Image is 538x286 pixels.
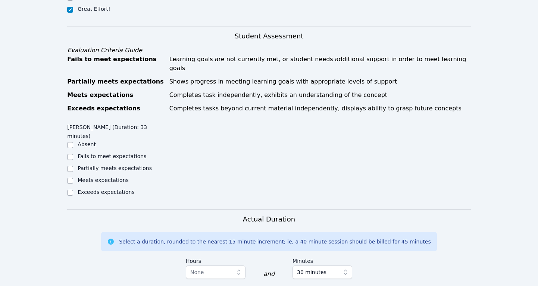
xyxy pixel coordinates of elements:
[67,104,165,113] div: Exceeds expectations
[78,189,134,195] label: Exceeds expectations
[67,31,471,41] h3: Student Assessment
[169,104,471,113] div: Completes tasks beyond current material independently, displays ability to grasp future concepts
[297,268,326,277] span: 30 minutes
[78,153,146,159] label: Fails to meet expectations
[169,55,471,73] div: Learning goals are not currently met, or student needs additional support in order to meet learni...
[78,177,129,183] label: Meets expectations
[78,6,110,12] label: Great Effort!
[67,120,168,141] legend: [PERSON_NAME] (Duration: 33 minutes)
[67,46,471,55] div: Evaluation Criteria Guide
[169,77,471,86] div: Shows progress in meeting learning goals with appropriate levels of support
[78,141,96,147] label: Absent
[263,270,275,279] div: and
[186,254,245,265] label: Hours
[119,238,431,245] div: Select a duration, rounded to the nearest 15 minute increment; ie, a 40 minute session should be ...
[293,265,352,279] button: 30 minutes
[293,254,352,265] label: Minutes
[169,91,471,100] div: Completes task independently, exhibits an understanding of the concept
[67,91,165,100] div: Meets expectations
[78,165,152,171] label: Partially meets expectations
[67,77,165,86] div: Partially meets expectations
[186,265,245,279] button: None
[190,269,204,275] span: None
[67,55,165,73] div: Fails to meet expectations
[243,214,295,224] h3: Actual Duration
